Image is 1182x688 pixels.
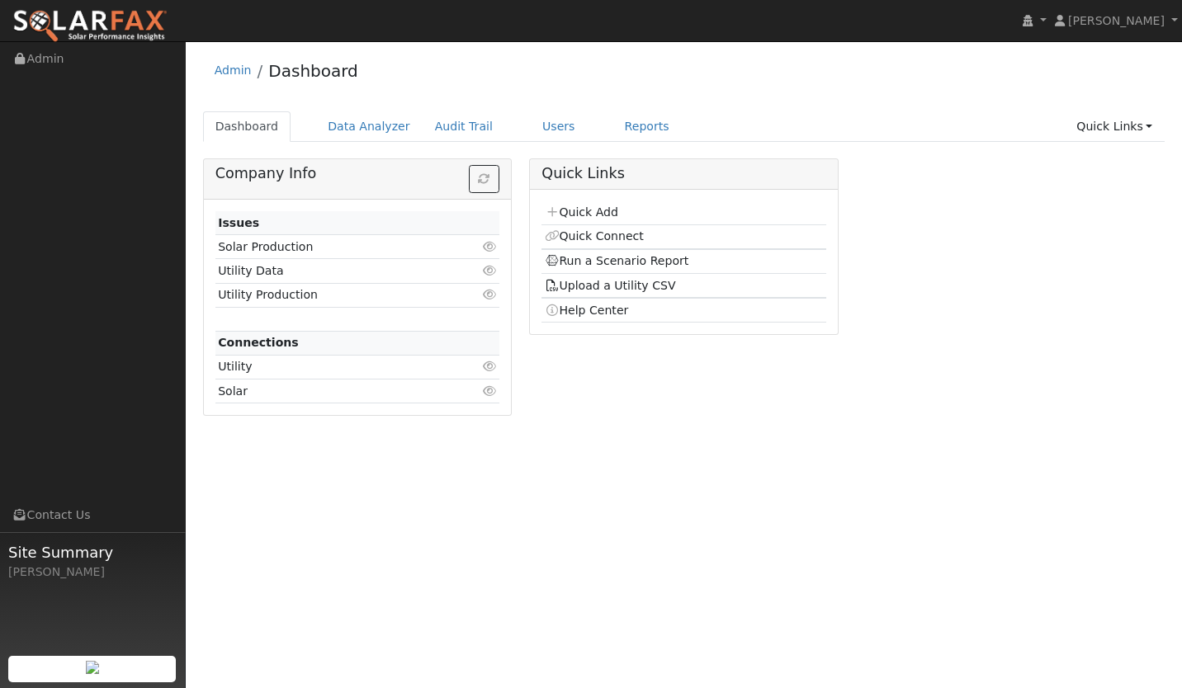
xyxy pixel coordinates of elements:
i: Click to view [482,385,497,397]
h5: Quick Links [541,165,825,182]
i: Click to view [482,289,497,300]
strong: Connections [218,336,299,349]
a: Data Analyzer [315,111,423,142]
img: SolarFax [12,9,168,44]
a: Users [530,111,588,142]
td: Utility Data [215,259,454,283]
a: Run a Scenario Report [545,254,689,267]
td: Solar Production [215,235,454,259]
a: Upload a Utility CSV [545,279,676,292]
span: Site Summary [8,541,177,563]
a: Quick Connect [545,229,644,243]
a: Admin [215,64,252,77]
td: Utility [215,355,454,379]
img: retrieve [86,661,99,674]
td: Utility Production [215,283,454,307]
h5: Company Info [215,165,499,182]
strong: Issues [218,216,259,229]
i: Click to view [482,241,497,252]
div: [PERSON_NAME] [8,563,177,581]
a: Help Center [545,304,629,317]
i: Click to view [482,265,497,276]
a: Reports [612,111,682,142]
span: [PERSON_NAME] [1068,14,1165,27]
td: Solar [215,379,454,403]
i: Click to view [482,360,497,372]
a: Quick Links [1064,111,1165,142]
a: Audit Trail [423,111,505,142]
a: Dashboard [203,111,291,142]
a: Quick Add [545,205,618,219]
a: Dashboard [268,61,358,81]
